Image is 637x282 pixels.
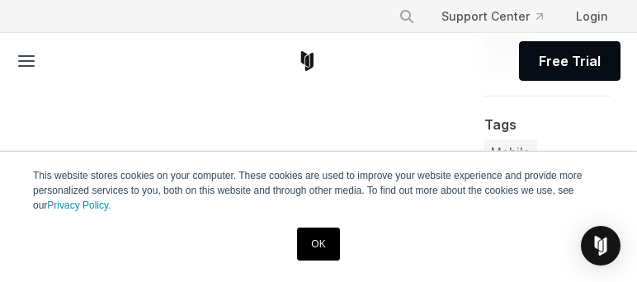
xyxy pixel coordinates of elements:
div: Open Intercom Messenger [581,226,620,266]
span: Free Trial [539,51,601,71]
a: Support Center [428,2,556,31]
p: This website stores cookies on your computer. These cookies are used to improve your website expe... [33,168,604,213]
a: Privacy Policy. [47,200,111,211]
a: OK [297,228,339,261]
a: Free Trial [519,41,620,81]
div: Navigation Menu [385,2,620,31]
div: Tags [484,116,611,133]
a: Login [563,2,620,31]
a: Corellium Home [297,51,318,71]
span: Mobile [491,144,531,161]
button: Search [392,2,422,31]
a: Mobile [484,139,537,166]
